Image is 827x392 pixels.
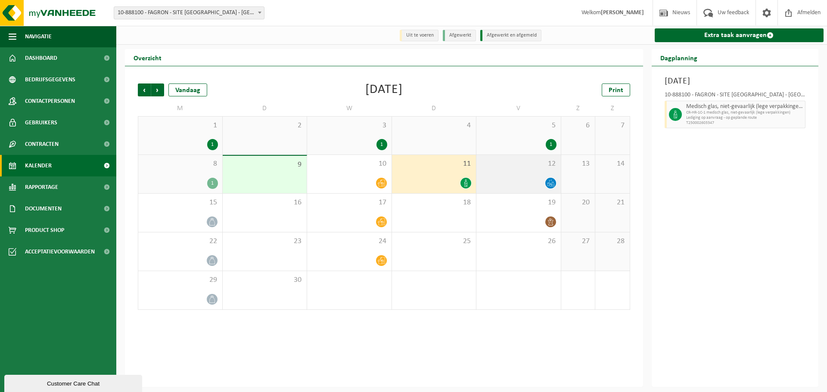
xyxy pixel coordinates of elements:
span: 22 [143,237,218,246]
td: D [223,101,308,116]
strong: [PERSON_NAME] [601,9,644,16]
span: 5 [481,121,557,130]
span: 23 [227,237,303,246]
span: 27 [566,237,591,246]
span: 10 [311,159,387,169]
div: [DATE] [365,83,403,96]
span: 3 [311,121,387,130]
li: Afgewerkt en afgemeld [480,30,541,41]
span: Navigatie [25,26,52,47]
td: V [476,101,561,116]
span: 10-888100 - FAGRON - SITE BORNEM - BORNEM [114,6,264,19]
span: 28 [600,237,625,246]
span: 4 [396,121,472,130]
span: 15 [143,198,218,207]
td: M [138,101,223,116]
td: Z [561,101,596,116]
span: 26 [481,237,557,246]
span: 16 [227,198,303,207]
span: Kalender [25,155,52,176]
li: Uit te voeren [400,30,438,41]
h2: Dagplanning [652,49,706,66]
a: Extra taak aanvragen [655,28,824,42]
span: 24 [311,237,387,246]
span: 17 [311,198,387,207]
div: 1 [376,139,387,150]
span: 8 [143,159,218,169]
div: 1 [546,139,557,150]
div: Vandaag [168,83,207,96]
span: T250002603347 [686,120,803,126]
span: 20 [566,198,591,207]
span: Product Shop [25,219,64,241]
span: 21 [600,198,625,207]
div: 1 [207,139,218,150]
span: Contracten [25,133,59,155]
span: Bedrijfsgegevens [25,69,75,90]
span: 10-888100 - FAGRON - SITE BORNEM - BORNEM [114,7,264,19]
span: Dashboard [25,47,57,69]
span: Acceptatievoorwaarden [25,241,95,262]
span: Contactpersonen [25,90,75,112]
td: W [307,101,392,116]
span: 14 [600,159,625,169]
span: 19 [481,198,557,207]
h3: [DATE] [665,75,806,88]
td: D [392,101,477,116]
span: 7 [600,121,625,130]
span: 30 [227,275,303,285]
span: Lediging op aanvraag - op geplande route [686,115,803,120]
span: Print [609,87,623,94]
iframe: chat widget [4,373,144,392]
span: 18 [396,198,472,207]
span: 29 [143,275,218,285]
li: Afgewerkt [443,30,476,41]
span: 11 [396,159,472,169]
span: Medisch glas, niet-gevaarlijk (lege verpakkingen) [686,103,803,110]
div: 1 [207,178,218,189]
div: 10-888100 - FAGRON - SITE [GEOGRAPHIC_DATA] - [GEOGRAPHIC_DATA] [665,92,806,101]
td: Z [595,101,630,116]
span: 9 [227,160,303,170]
span: 25 [396,237,472,246]
span: Vorige [138,83,151,96]
span: Rapportage [25,176,58,198]
span: Gebruikers [25,112,57,133]
span: 6 [566,121,591,130]
span: CR-HR-1C-1 medisch glas, niet-gevaarlijk (lege verpakkingen) [686,110,803,115]
span: 13 [566,159,591,169]
span: Volgende [151,83,164,96]
h2: Overzicht [125,49,170,66]
span: 12 [481,159,557,169]
span: 2 [227,121,303,130]
a: Print [602,83,630,96]
span: Documenten [25,198,62,219]
span: 1 [143,121,218,130]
